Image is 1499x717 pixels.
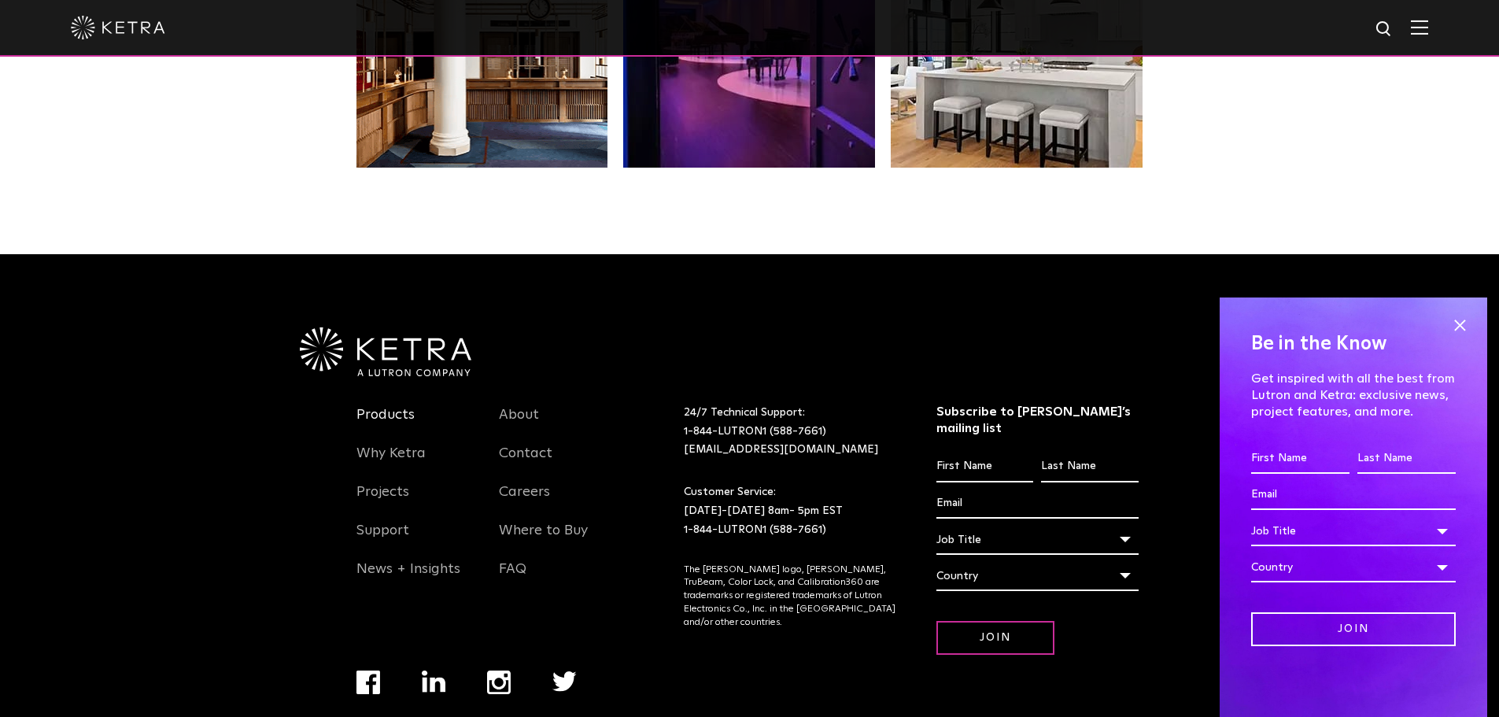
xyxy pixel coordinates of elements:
input: Join [1251,612,1456,646]
a: Contact [499,445,552,481]
img: Hamburger%20Nav.svg [1411,20,1428,35]
input: First Name [936,452,1033,482]
img: instagram [487,671,511,694]
a: 1-844-LUTRON1 (588-7661) [684,524,826,535]
a: 1-844-LUTRON1 (588-7661) [684,426,826,437]
a: Products [356,406,415,442]
p: Customer Service: [DATE]-[DATE] 8am- 5pm EST [684,483,897,539]
input: Last Name [1041,452,1138,482]
input: Last Name [1357,444,1456,474]
img: ketra-logo-2019-white [71,16,165,39]
div: Navigation Menu [499,404,618,597]
a: [EMAIL_ADDRESS][DOMAIN_NAME] [684,444,878,455]
p: Get inspired with all the best from Lutron and Ketra: exclusive news, project features, and more. [1251,371,1456,419]
a: News + Insights [356,560,460,597]
a: Why Ketra [356,445,426,481]
a: About [499,406,539,442]
div: Job Title [936,525,1139,555]
a: Where to Buy [499,522,588,558]
div: Country [1251,553,1456,582]
input: Join [936,621,1054,655]
a: Careers [499,483,550,519]
img: twitter [552,671,577,692]
p: The [PERSON_NAME] logo, [PERSON_NAME], TruBeam, Color Lock, and Calibration360 are trademarks or ... [684,564,897,630]
a: Support [356,522,409,558]
img: search icon [1375,20,1394,39]
input: First Name [1251,444,1349,474]
div: Navigation Menu [356,404,476,597]
div: Country [936,561,1139,591]
h4: Be in the Know [1251,329,1456,359]
div: Job Title [1251,516,1456,546]
a: FAQ [499,560,526,597]
img: facebook [356,671,380,694]
input: Email [1251,480,1456,510]
img: Ketra-aLutronCo_White_RGB [300,327,471,376]
p: 24/7 Technical Support: [684,404,897,460]
input: Email [936,489,1139,519]
h3: Subscribe to [PERSON_NAME]’s mailing list [936,404,1139,437]
img: linkedin [422,671,446,693]
a: Projects [356,483,409,519]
